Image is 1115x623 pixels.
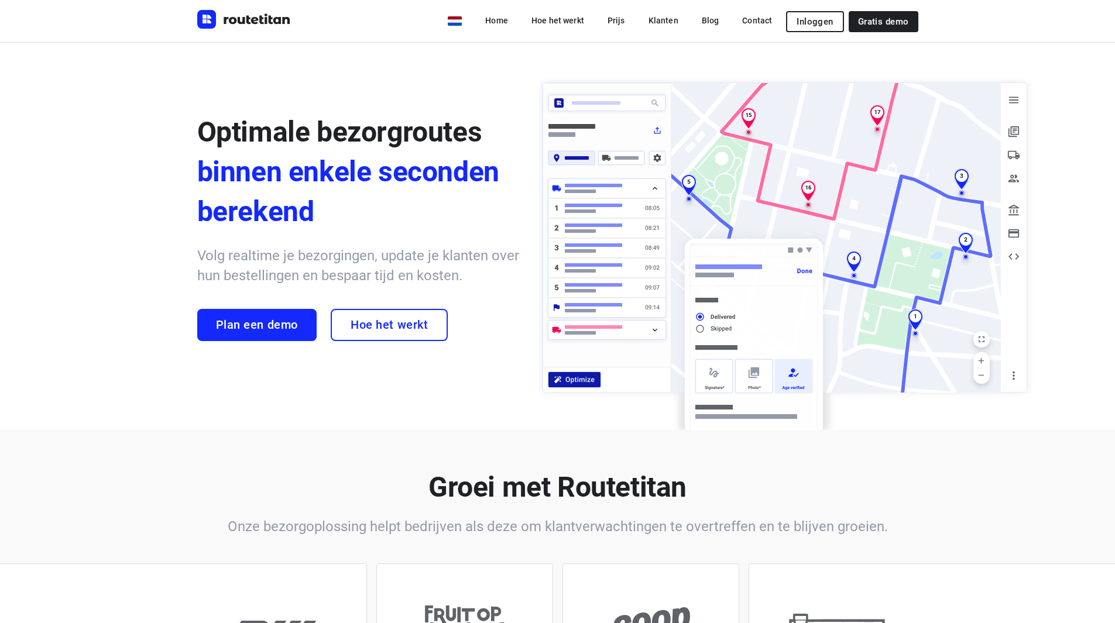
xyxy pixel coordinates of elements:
span: binnen enkele seconden berekend [197,152,519,232]
img: Routetitan logo [197,10,291,29]
b: Groei met Routetitan [428,470,687,504]
span: Hoe het werkt [351,318,428,332]
a: Home [476,10,517,31]
a: Hoe het werkt [331,309,448,341]
span: Inloggen [797,17,833,26]
a: Blog [692,10,729,31]
a: Klanten [639,10,688,31]
a: Routetitan [197,10,291,32]
button: Inloggen [786,11,843,32]
span: Plan een demo [216,318,298,332]
a: Prijs [598,10,634,31]
h6: Onze bezorgoplossing helpt bedrijven als deze om klantverwachtingen te overtreffen en te blijven ... [197,517,918,536]
span: Gratis demo [858,17,909,26]
a: Plan een demo [197,309,317,341]
h6: Volg realtime je bezorgingen, update je klanten over hun bestellingen en bespaar tijd en kosten. [197,246,519,285]
a: Gratis demo [849,11,918,32]
a: Hoe het werkt [522,10,593,31]
span: Optimale bezorgroutes [197,115,482,149]
a: Contact [733,10,781,31]
img: illustration [535,75,1034,431]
